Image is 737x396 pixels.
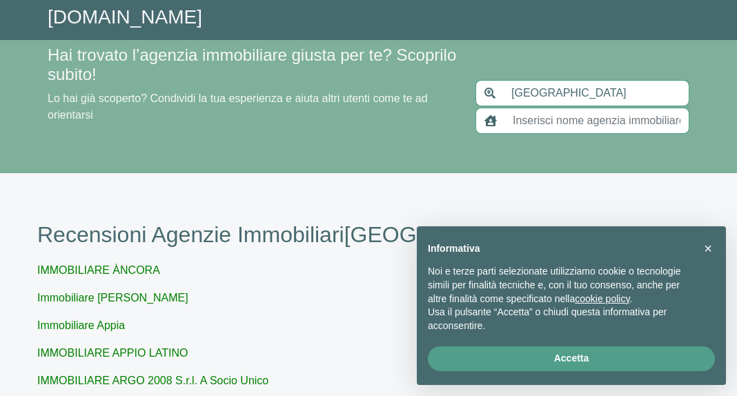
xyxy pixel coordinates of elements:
input: Inserisci nome agenzia immobiliare [504,108,689,134]
a: Immobiliare Appia [37,319,125,331]
button: Accetta [428,346,715,371]
a: [DOMAIN_NAME] [48,6,202,28]
h2: Informativa [428,243,693,255]
a: IMMOBILIARE APPIO LATINO [37,347,188,359]
p: Usa il pulsante “Accetta” o chiudi questa informativa per acconsentire. [428,306,693,333]
button: Chiudi questa informativa [697,237,719,259]
h4: Hai trovato l’agenzia immobiliare giusta per te? Scoprilo subito! [48,46,459,86]
a: Immobiliare [PERSON_NAME] [37,292,188,304]
a: IMMOBILIARE ÀNCORA [37,264,160,276]
h1: Recensioni Agenzie Immobiliari [GEOGRAPHIC_DATA] [37,221,700,248]
a: IMMOBILIARE ARGO 2008 S.r.l. A Socio Unico [37,375,268,386]
input: Inserisci area di ricerca (Comune o Provincia) [503,80,689,106]
span: × [704,241,712,256]
p: Lo hai già scoperto? Condividi la tua esperienza e aiuta altri utenti come te ad orientarsi [48,90,459,123]
p: Noi e terze parti selezionate utilizziamo cookie o tecnologie simili per finalità tecniche e, con... [428,265,693,306]
a: cookie policy - il link si apre in una nuova scheda [575,293,629,304]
